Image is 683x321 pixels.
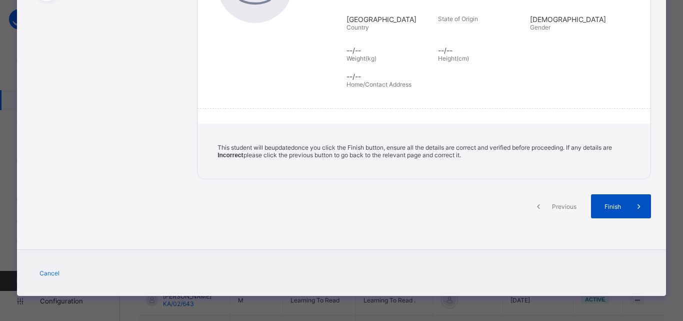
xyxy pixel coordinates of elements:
[438,46,524,55] span: --/--
[438,15,478,23] span: State of Origin
[598,203,627,210] span: Finish
[438,55,469,62] span: Height(cm)
[217,144,612,159] span: This student will be updated once you click the Finish button, ensure all the details are correct...
[346,55,376,62] span: Weight(kg)
[346,24,369,31] span: Country
[346,81,411,88] span: Home/Contact Address
[217,152,243,159] b: Incorrect
[346,15,433,24] span: [GEOGRAPHIC_DATA]
[550,203,578,210] span: Previous
[530,24,550,31] span: Gender
[530,15,616,24] span: [DEMOGRAPHIC_DATA]
[346,72,635,81] span: --/--
[39,269,59,277] span: Cancel
[346,46,433,55] span: --/--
